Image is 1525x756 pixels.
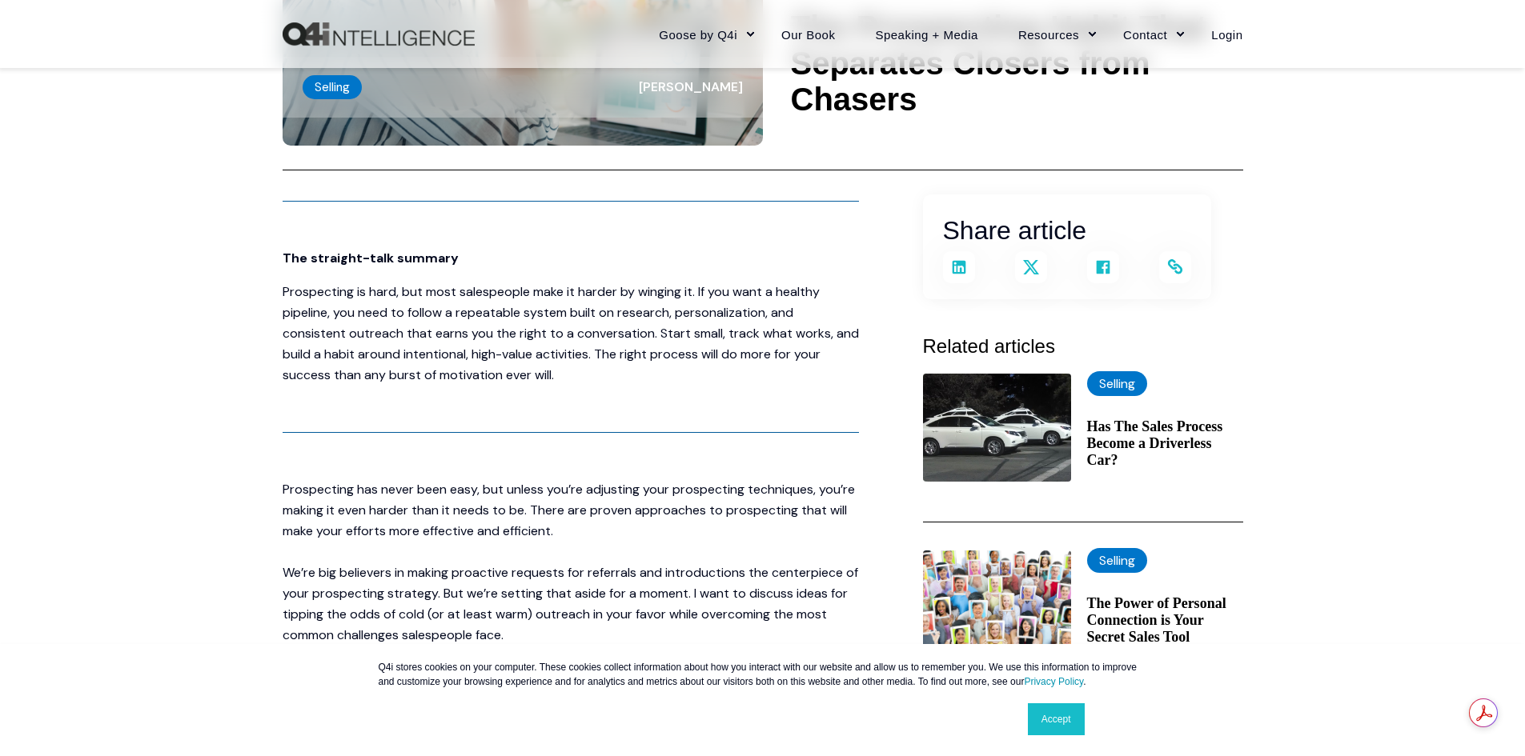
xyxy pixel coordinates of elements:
iframe: Chat Widget [1166,556,1525,756]
a: Accept [1028,703,1085,735]
p: Q4i stores cookies on your computer. These cookies collect information about how you interact wit... [379,660,1147,689]
a: Back to Home [283,22,475,46]
p: Prospecting has never been easy, but unless you’re adjusting your prospecting techniques, you’re ... [283,479,859,646]
label: Selling [1087,548,1147,573]
a: Privacy Policy [1024,676,1083,687]
p: The straight-talk summary [283,248,859,269]
p: Prospecting is hard, but most salespeople make it harder by winging it. If you want a healthy pip... [283,282,859,386]
img: Q4intelligence, LLC logo [283,22,475,46]
label: Selling [303,75,362,99]
label: Selling [1087,371,1147,396]
h3: Related articles [923,331,1243,362]
span: [PERSON_NAME] [639,78,743,95]
a: Has The Sales Process Become a Driverless Car? [1087,418,1243,469]
h3: Share article [943,210,1191,251]
a: The Power of Personal Connection is Your Secret Sales Tool [1087,595,1243,646]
